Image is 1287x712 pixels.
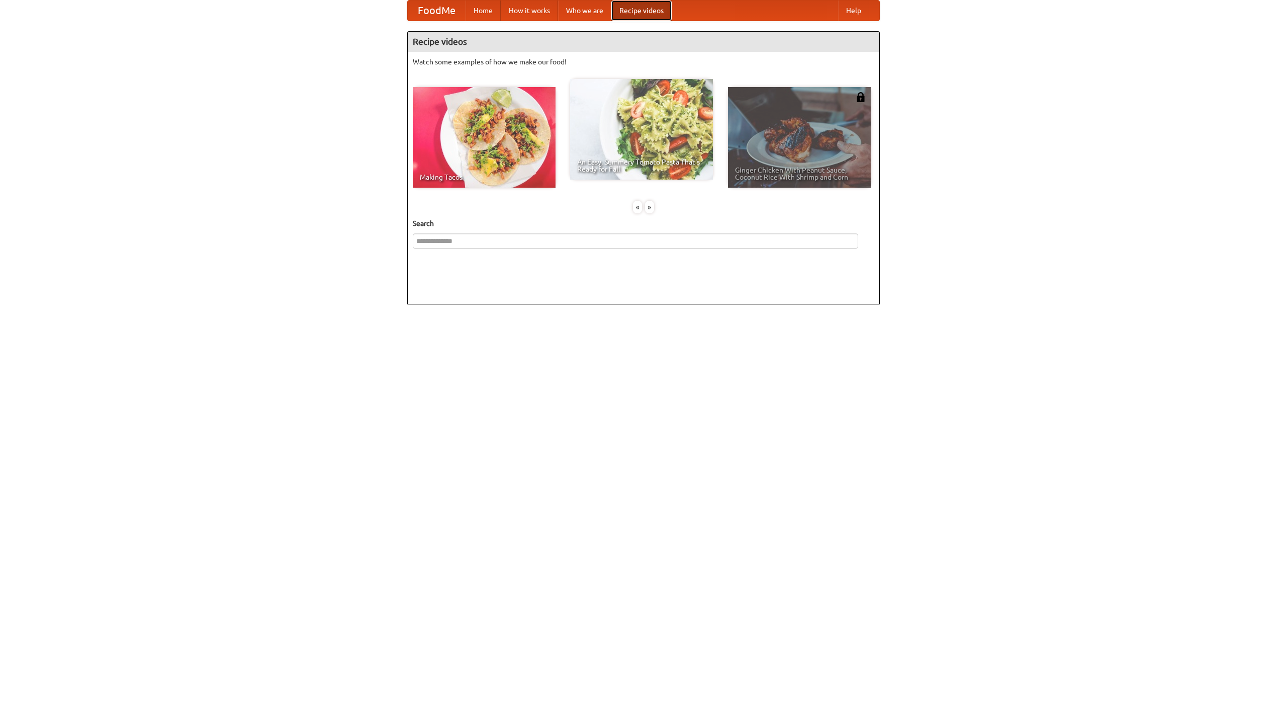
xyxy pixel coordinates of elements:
a: FoodMe [408,1,466,21]
a: Recipe videos [611,1,672,21]
a: An Easy, Summery Tomato Pasta That's Ready for Fall [570,79,713,180]
h4: Recipe videos [408,32,879,52]
span: Making Tacos [420,174,548,181]
p: Watch some examples of how we make our food! [413,57,874,67]
span: An Easy, Summery Tomato Pasta That's Ready for Fall [577,159,706,173]
img: 483408.png [856,92,866,102]
a: Help [838,1,869,21]
a: Home [466,1,501,21]
a: Making Tacos [413,87,556,188]
div: « [633,201,642,213]
div: » [645,201,654,213]
h5: Search [413,218,874,228]
a: How it works [501,1,558,21]
a: Who we are [558,1,611,21]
